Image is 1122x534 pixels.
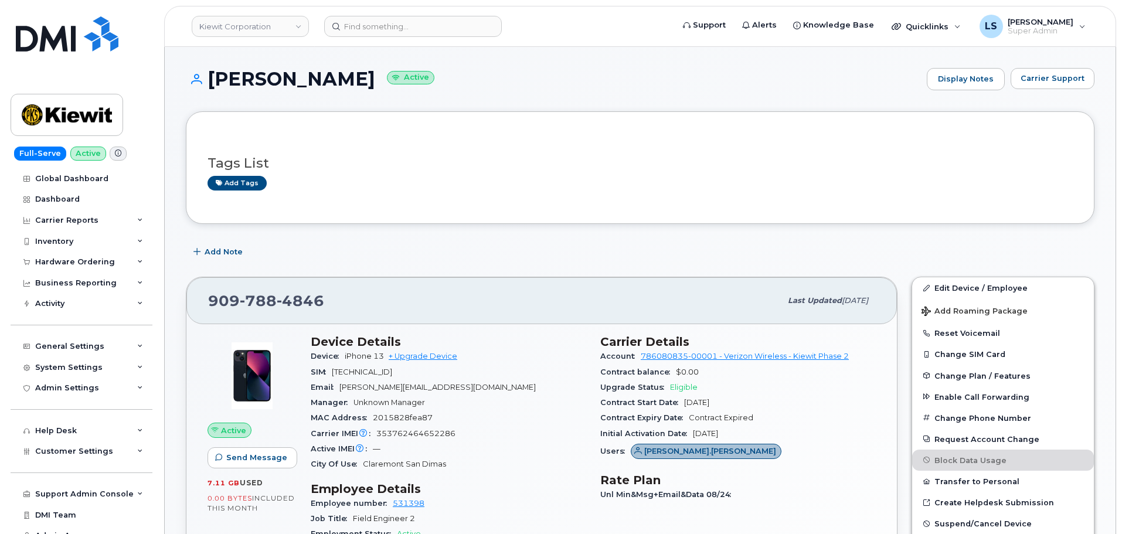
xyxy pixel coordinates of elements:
span: Carrier IMEI [311,429,376,438]
h3: Tags List [208,156,1073,171]
button: Add Note [186,242,253,263]
a: 786080835-00001 - Verizon Wireless - Kiewit Phase 2 [641,352,849,360]
small: Active [387,71,434,84]
span: Contract Expiry Date [600,413,689,422]
span: Unknown Manager [353,398,425,407]
span: [TECHNICAL_ID] [332,368,392,376]
span: [DATE] [842,296,868,305]
button: Change Phone Number [912,407,1094,428]
span: SIM [311,368,332,376]
button: Change Plan / Features [912,365,1094,386]
span: Last updated [788,296,842,305]
span: Email [311,383,339,392]
span: used [240,478,263,487]
button: Reset Voicemail [912,322,1094,343]
span: — [373,444,380,453]
span: [PERSON_NAME][EMAIL_ADDRESS][DOMAIN_NAME] [339,383,536,392]
span: Eligible [670,383,698,392]
span: 0.00 Bytes [208,494,252,502]
span: Add Roaming Package [922,307,1028,318]
a: [PERSON_NAME].[PERSON_NAME] [631,447,781,455]
span: Upgrade Status [600,383,670,392]
span: Users [600,447,631,455]
span: City Of Use [311,460,363,468]
span: Initial Activation Date [600,429,693,438]
button: Suspend/Cancel Device [912,513,1094,534]
a: 531398 [393,499,424,508]
span: 909 [208,292,324,309]
button: Block Data Usage [912,450,1094,471]
span: 353762464652286 [376,429,455,438]
span: [DATE] [684,398,709,407]
a: Add tags [208,176,267,191]
span: [DATE] [693,429,718,438]
span: 2015828fea87 [373,413,433,422]
button: Carrier Support [1011,68,1094,89]
button: Add Roaming Package [912,298,1094,322]
span: Field Engineer 2 [353,514,415,523]
span: $0.00 [676,368,699,376]
a: Edit Device / Employee [912,277,1094,298]
span: Account [600,352,641,360]
span: Job Title [311,514,353,523]
span: Contract Start Date [600,398,684,407]
a: + Upgrade Device [389,352,457,360]
span: Change Plan / Features [934,371,1031,380]
h3: Carrier Details [600,335,876,349]
span: Device [311,352,345,360]
span: Active [221,425,246,436]
a: Create Helpdesk Submission [912,492,1094,513]
button: Send Message [208,447,297,468]
span: Carrier Support [1021,73,1084,84]
span: Enable Call Forwarding [934,392,1029,401]
span: 4846 [277,292,324,309]
span: MAC Address [311,413,373,422]
a: Display Notes [927,68,1005,90]
h1: [PERSON_NAME] [186,69,921,89]
button: Enable Call Forwarding [912,386,1094,407]
span: iPhone 13 [345,352,384,360]
iframe: Messenger Launcher [1071,483,1113,525]
span: Contract Expired [689,413,753,422]
button: Transfer to Personal [912,471,1094,492]
span: Suspend/Cancel Device [934,519,1032,528]
button: Change SIM Card [912,343,1094,365]
img: image20231002-3703462-1ig824h.jpeg [217,341,287,411]
h3: Device Details [311,335,586,349]
span: Unl Min&Msg+Email&Data 08/24 [600,490,737,499]
h3: Employee Details [311,482,586,496]
h3: Rate Plan [600,473,876,487]
span: 7.11 GB [208,479,240,487]
span: Active IMEI [311,444,373,453]
span: Contract balance [600,368,676,376]
span: Send Message [226,452,287,463]
span: Manager [311,398,353,407]
span: 788 [240,292,277,309]
span: Claremont San Dimas [363,460,446,468]
span: Add Note [205,246,243,257]
button: Request Account Change [912,428,1094,450]
span: [PERSON_NAME].[PERSON_NAME] [644,445,776,457]
span: Employee number [311,499,393,508]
